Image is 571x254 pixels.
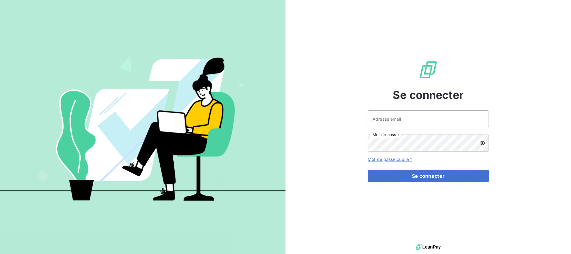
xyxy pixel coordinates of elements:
[419,60,438,80] img: Logo LeanPay
[368,170,489,182] button: Se connecter
[368,157,412,162] a: Mot de passe oublié ?
[393,87,464,103] span: Se connecter
[416,243,441,252] img: logo
[368,110,489,127] input: placeholder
